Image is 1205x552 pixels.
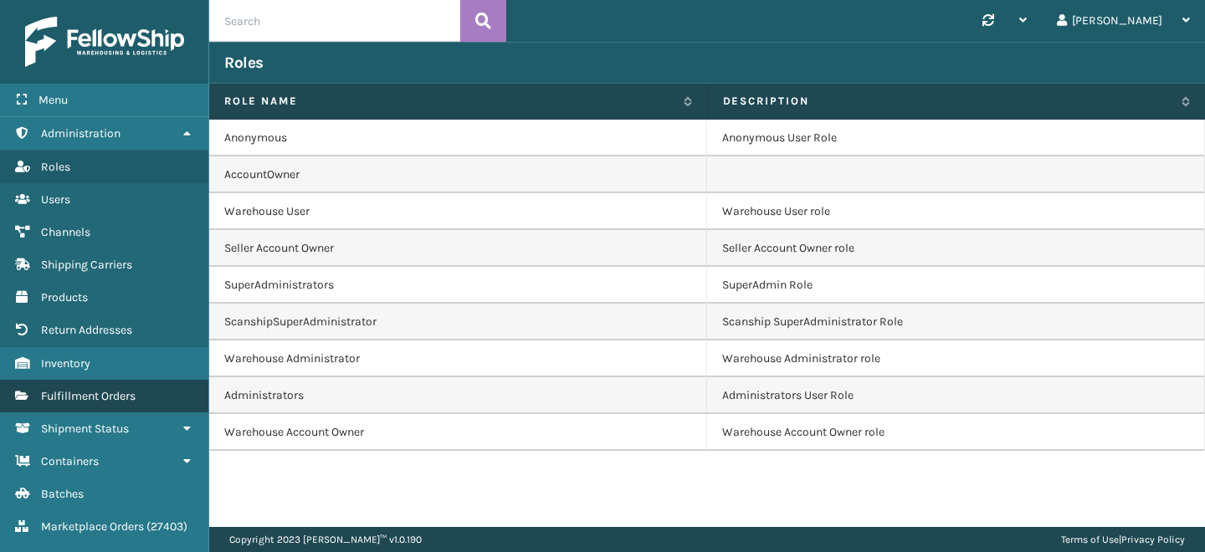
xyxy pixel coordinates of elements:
[41,519,144,534] span: Marketplace Orders
[707,230,1205,267] td: Seller Account Owner role
[41,290,88,304] span: Products
[41,323,132,337] span: Return Addresses
[224,94,675,109] label: Role Name
[1121,534,1185,545] a: Privacy Policy
[707,304,1205,340] td: Scanship SuperAdministrator Role
[209,267,707,304] td: SuperAdministrators
[209,156,707,193] td: AccountOwner
[209,230,707,267] td: Seller Account Owner
[41,225,90,239] span: Channels
[41,126,120,141] span: Administration
[707,267,1205,304] td: SuperAdmin Role
[41,422,129,436] span: Shipment Status
[41,487,84,501] span: Batches
[209,414,707,451] td: Warehouse Account Owner
[707,377,1205,414] td: Administrators User Role
[146,519,187,534] span: ( 27403 )
[38,93,68,107] span: Menu
[209,377,707,414] td: Administrators
[707,120,1205,156] td: Anonymous User Role
[1061,534,1119,545] a: Terms of Use
[229,527,422,552] p: Copyright 2023 [PERSON_NAME]™ v 1.0.190
[41,389,136,403] span: Fulfillment Orders
[707,414,1205,451] td: Warehouse Account Owner role
[224,53,264,73] h2: Roles
[41,258,132,272] span: Shipping Carriers
[209,340,707,377] td: Warehouse Administrator
[723,94,1174,109] label: Description
[1061,527,1185,552] div: |
[41,454,99,468] span: Containers
[41,160,70,174] span: Roles
[41,356,90,371] span: Inventory
[25,17,184,67] img: logo
[209,120,707,156] td: Anonymous
[209,304,707,340] td: ScanshipSuperAdministrator
[707,340,1205,377] td: Warehouse Administrator role
[209,193,707,230] td: Warehouse User
[707,193,1205,230] td: Warehouse User role
[41,192,70,207] span: Users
